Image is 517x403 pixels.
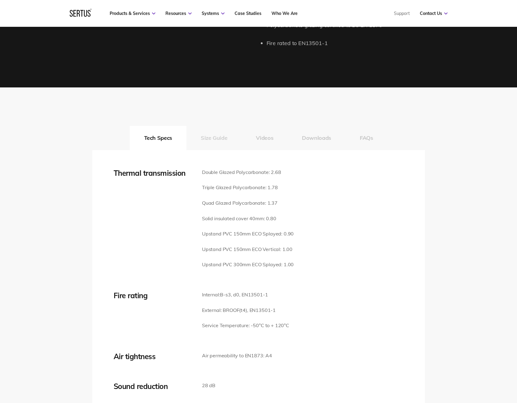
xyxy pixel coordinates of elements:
[226,307,239,313] span: ROOF
[110,11,155,16] a: Products & Services
[202,199,294,207] p: Quad Glazed Polycarbonate: 1.37
[267,39,425,48] li: Fire rated to EN13501-1
[202,307,226,313] span: External: B
[202,352,272,360] p: Air permeability to EN1873: A4
[407,332,517,403] iframe: Chat Widget
[202,215,294,223] p: Solid insulated cover 40mm: 0.80
[202,291,289,299] p: Internal:
[288,126,345,150] button: Downloads
[186,126,242,150] button: Size Guide
[235,11,261,16] a: Case Studies
[114,168,193,178] div: Thermal transmission
[202,230,294,238] p: Upstand PVC 150mm ECO Splayed: 0.90
[345,126,388,150] button: FAQs
[202,246,294,253] p: Upstand PVC 150mm ECO Vertical: 1.00
[202,322,289,330] p: Service Temperature: -50°C to + 120°C
[420,11,448,16] a: Contact Us
[202,168,294,176] p: Double Glazed Polycarbonate: 2.68
[271,11,298,16] a: Who We Are
[202,11,225,16] a: Systems
[202,261,294,269] p: Upstand PVC 300mm ECO Splayed: 1.00
[239,307,276,313] span: (t4), EN13501-1
[114,291,193,300] div: Fire rating
[202,184,294,192] p: Triple Glazed Polycarbonate: 1.78
[165,11,192,16] a: Resources
[394,11,410,16] a: Support
[220,292,268,298] span: B-s3, d0, EN13501-1
[114,382,193,391] div: Sound reduction
[114,352,193,361] div: Air tightness
[242,126,288,150] button: Videos
[202,382,215,390] p: 28 dB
